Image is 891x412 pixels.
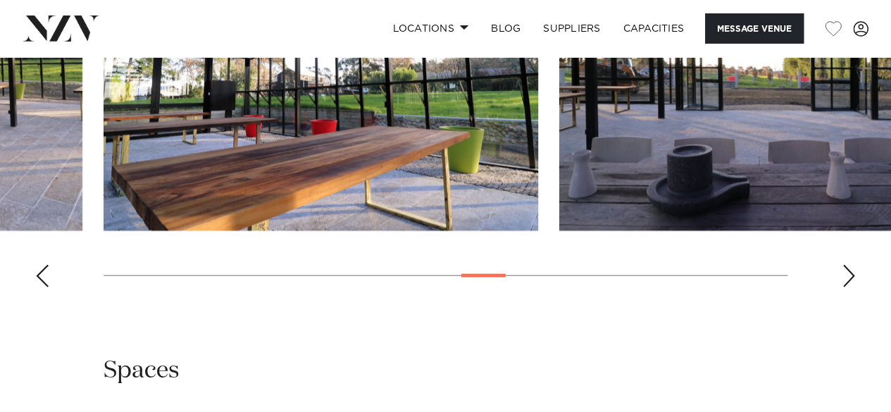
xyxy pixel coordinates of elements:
a: BLOG [480,13,532,44]
a: Capacities [612,13,696,44]
a: SUPPLIERS [532,13,611,44]
a: Locations [381,13,480,44]
button: Message Venue [705,13,804,44]
h2: Spaces [104,355,180,387]
img: nzv-logo.png [23,15,99,41]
